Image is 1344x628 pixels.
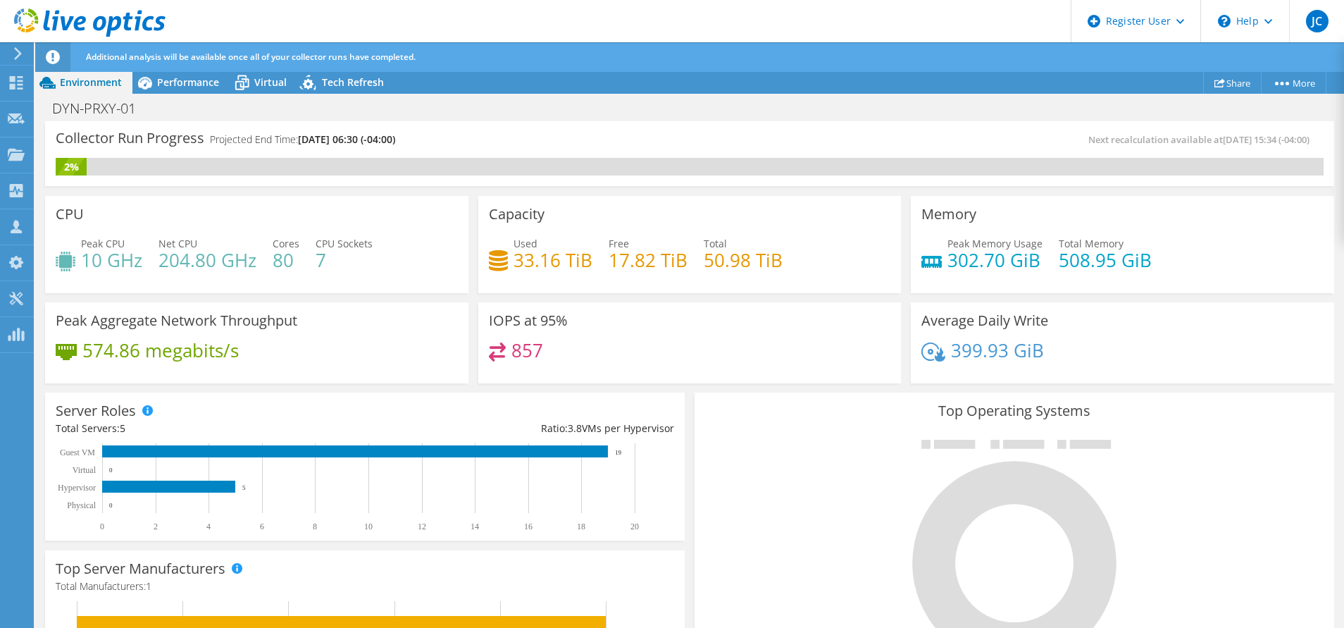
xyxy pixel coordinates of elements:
[56,403,136,419] h3: Server Roles
[273,237,299,250] span: Cores
[365,421,674,436] div: Ratio: VMs per Hypervisor
[56,207,84,222] h3: CPU
[316,237,373,250] span: CPU Sockets
[704,252,783,268] h4: 50.98 TiB
[947,252,1043,268] h4: 302.70 GiB
[46,101,158,116] h1: DYN-PRXY-01
[260,522,264,531] text: 6
[56,561,225,577] h3: Top Server Manufacturers
[81,252,142,268] h4: 10 GHz
[947,237,1043,250] span: Peak Memory Usage
[364,522,373,531] text: 10
[524,522,533,531] text: 16
[100,522,104,531] text: 0
[1088,133,1317,146] span: Next recalculation available at
[1203,72,1262,94] a: Share
[921,313,1048,328] h3: Average Daily Write
[951,343,1044,358] h4: 399.93 GiB
[1059,252,1152,268] h4: 508.95 GiB
[489,207,545,222] h3: Capacity
[206,522,211,531] text: 4
[210,132,395,147] h4: Projected End Time:
[254,75,287,89] span: Virtual
[489,313,568,328] h3: IOPS at 95%
[704,237,727,250] span: Total
[1223,133,1309,146] span: [DATE] 15:34 (-04:00)
[60,75,122,89] span: Environment
[242,484,246,491] text: 5
[109,467,113,474] text: 0
[313,522,317,531] text: 8
[1059,237,1124,250] span: Total Memory
[316,252,373,268] h4: 7
[56,579,674,594] h4: Total Manufacturers:
[322,75,384,89] span: Tech Refresh
[56,159,87,175] div: 2%
[418,522,426,531] text: 12
[120,421,125,435] span: 5
[1261,72,1326,94] a: More
[67,500,96,510] text: Physical
[158,237,197,250] span: Net CPU
[86,51,416,63] span: Additional analysis will be available once all of your collector runs have completed.
[273,252,299,268] h4: 80
[58,483,96,493] text: Hypervisor
[705,403,1324,419] h3: Top Operating Systems
[471,522,479,531] text: 14
[1306,10,1329,32] span: JC
[60,448,95,457] text: Guest VM
[154,522,158,531] text: 2
[109,502,113,509] text: 0
[615,449,622,456] text: 19
[56,313,297,328] h3: Peak Aggregate Network Throughput
[73,465,97,475] text: Virtual
[568,421,582,435] span: 3.8
[609,237,629,250] span: Free
[514,237,537,250] span: Used
[82,343,239,358] h4: 574.86 megabits/s
[81,237,125,250] span: Peak CPU
[514,252,592,268] h4: 33.16 TiB
[157,75,219,89] span: Performance
[158,252,256,268] h4: 204.80 GHz
[1218,15,1231,27] svg: \n
[609,252,687,268] h4: 17.82 TiB
[511,343,543,358] h4: 857
[921,207,976,222] h3: Memory
[298,133,395,146] span: [DATE] 06:30 (-04:00)
[146,579,151,593] span: 1
[56,421,365,436] div: Total Servers:
[577,522,585,531] text: 18
[630,522,639,531] text: 20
